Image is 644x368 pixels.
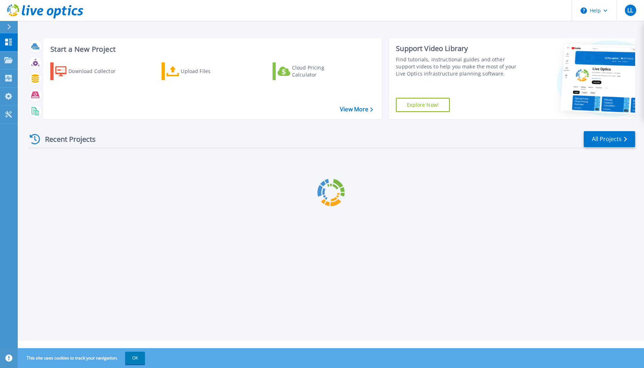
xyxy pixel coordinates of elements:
div: Download Collector [68,64,125,78]
span: This site uses cookies to track your navigation. [19,352,145,364]
div: Cloud Pricing Calculator [292,64,349,78]
span: LL [627,7,633,13]
div: Find tutorials, instructional guides and other support videos to help you make the most of your L... [396,56,521,77]
a: Explore Now! [396,98,450,112]
a: Cloud Pricing Calculator [273,62,352,80]
div: Recent Projects [27,130,105,148]
a: View More [340,106,373,113]
a: Download Collector [50,62,129,80]
div: Support Video Library [396,44,521,53]
a: Upload Files [162,62,241,80]
h3: Start a New Project [50,45,373,53]
button: OK [125,352,145,364]
a: All Projects [584,131,635,147]
div: Upload Files [181,64,237,78]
